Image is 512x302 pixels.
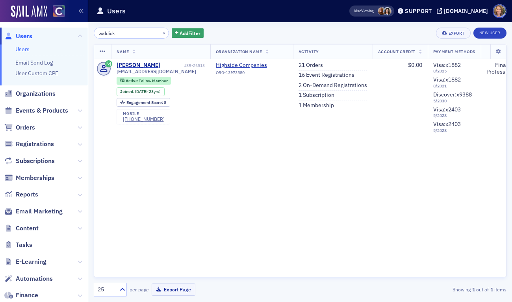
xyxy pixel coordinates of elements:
div: 25 [98,285,115,294]
h1: Users [107,6,126,16]
input: Search… [94,28,169,39]
span: Visa : x2403 [433,106,461,113]
span: Users [16,32,32,41]
a: Events & Products [4,106,68,115]
span: Active [126,78,139,83]
a: User Custom CPE [15,70,58,77]
div: Showing out of items [375,286,506,293]
div: Export [449,31,465,35]
span: Engagement Score : [126,100,164,105]
a: Finance [4,291,38,300]
div: USR-26513 [161,63,205,68]
span: [DATE] [135,89,147,94]
span: Organization Name [216,49,262,54]
a: Email Marketing [4,207,63,216]
span: Visa : x1882 [433,76,461,83]
span: Reports [16,190,38,199]
a: 21 Orders [299,62,323,69]
span: Subscriptions [16,157,55,165]
span: Viewing [354,8,374,14]
button: Export Page [152,283,195,296]
span: Account Credit [378,49,416,54]
a: E-Learning [4,258,46,266]
img: SailAMX [53,5,65,17]
span: Finance [16,291,38,300]
button: Export [436,28,470,39]
span: Discover : x9388 [433,91,472,98]
a: Active Fellow Member [120,78,167,83]
a: [PHONE_NUMBER] [123,116,165,122]
span: Sheila Duggan [378,7,386,15]
span: 5 / 2028 [433,113,475,118]
a: New User [473,28,506,39]
span: 8 / 2021 [433,83,475,89]
span: Organizations [16,89,56,98]
span: Content [16,224,39,233]
span: Email Marketing [16,207,63,216]
span: Visa : x1882 [433,61,461,69]
span: $0.00 [408,61,422,69]
a: 1 Subscription [299,92,334,99]
a: 16 Event Registrations [299,72,354,79]
span: Tasks [16,241,32,249]
div: Active: Active: Fellow Member [117,77,171,85]
a: 1 Membership [299,102,334,109]
div: Joined: 2002-07-29 00:00:00 [117,87,165,96]
img: SailAMX [11,6,47,18]
span: 5 / 2028 [433,128,475,133]
span: E-Learning [16,258,46,266]
strong: 1 [489,286,494,293]
div: ORG-13973580 [216,70,288,78]
a: Memberships [4,174,54,182]
button: [DOMAIN_NAME] [437,8,491,14]
span: Visa : x2403 [433,120,461,128]
a: View Homepage [47,5,65,19]
span: Stacy Svendsen [383,7,391,15]
span: Payment Methods [433,49,475,54]
a: Email Send Log [15,59,53,66]
span: Activity [299,49,319,54]
a: Tasks [4,241,32,249]
span: Joined : [120,89,135,94]
label: per page [130,286,149,293]
span: Events & Products [16,106,68,115]
div: Also [354,8,361,13]
span: Registrations [16,140,54,148]
div: Support [405,7,432,15]
div: (23yrs) [135,89,161,94]
span: 5 / 2030 [433,98,475,104]
a: Reports [4,190,38,199]
span: Memberships [16,174,54,182]
span: Orders [16,123,35,132]
a: Users [15,46,30,53]
a: Highside Companies [216,62,288,69]
a: Organizations [4,89,56,98]
a: Content [4,224,39,233]
span: Profile [493,4,506,18]
a: Orders [4,123,35,132]
div: 8 [126,100,166,105]
span: Add Filter [180,30,200,37]
span: Name [117,49,129,54]
div: mobile [123,111,165,116]
span: Automations [16,274,53,283]
a: Automations [4,274,53,283]
a: Users [4,32,32,41]
strong: 1 [471,286,476,293]
div: Engagement Score: 8 [117,98,170,107]
button: × [161,29,168,36]
span: Fellow Member [139,78,168,83]
a: Subscriptions [4,157,55,165]
a: Registrations [4,140,54,148]
span: [EMAIL_ADDRESS][DOMAIN_NAME] [117,69,196,74]
a: [PERSON_NAME] [117,62,160,69]
a: 2 On-Demand Registrations [299,82,367,89]
div: [DOMAIN_NAME] [444,7,488,15]
span: 8 / 2025 [433,69,475,74]
button: AddFilter [172,28,204,38]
